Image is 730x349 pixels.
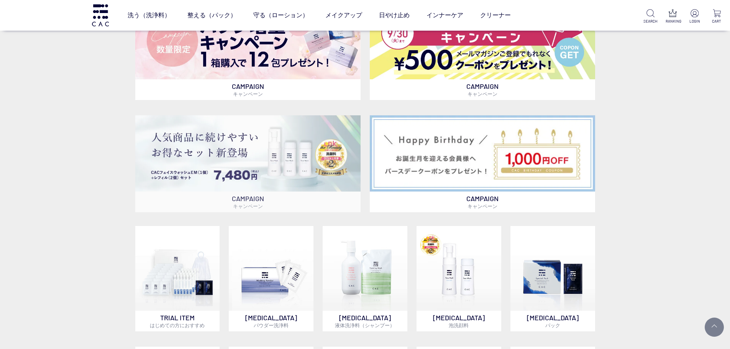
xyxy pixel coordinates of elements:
a: バースデークーポン バースデークーポン CAMPAIGNキャンペーン [370,115,595,212]
a: 守る（ローション） [253,5,308,26]
p: CAMPAIGN [370,79,595,100]
p: [MEDICAL_DATA] [510,311,595,331]
a: トライアルセット TRIAL ITEMはじめての方におすすめ [135,226,220,331]
p: LOGIN [687,18,702,24]
p: CAMPAIGN [135,192,361,212]
span: パウダー洗浄料 [254,322,289,328]
span: 泡洗顔料 [449,322,469,328]
span: キャンペーン [468,91,497,97]
img: バースデークーポン [370,115,595,192]
span: キャンペーン [233,203,263,209]
span: 液体洗浄料（シャンプー） [335,322,395,328]
a: 洗う（洗浄料） [128,5,171,26]
p: [MEDICAL_DATA] [229,311,313,331]
a: メイクアップ [325,5,362,26]
img: logo [91,4,110,26]
a: 泡洗顔料 [MEDICAL_DATA]泡洗顔料 [417,226,501,331]
img: 泡洗顔料 [417,226,501,311]
span: はじめての方におすすめ [150,322,205,328]
span: キャンペーン [468,203,497,209]
a: インナーケア [427,5,463,26]
p: TRIAL ITEM [135,311,220,331]
span: パック [545,322,560,328]
p: [MEDICAL_DATA] [417,311,501,331]
img: フェイスウォッシュ＋レフィル2個セット [135,115,361,192]
a: LOGIN [687,9,702,24]
p: CAMPAIGN [135,79,361,100]
a: 整える（パック） [187,5,236,26]
img: トライアルセット [135,226,220,311]
p: CART [710,18,724,24]
span: キャンペーン [233,91,263,97]
a: メルマガ会員募集 メルマガ会員募集 CAMPAIGNキャンペーン [370,3,595,100]
a: [MEDICAL_DATA]パック [510,226,595,331]
a: フェイスウォッシュ＋レフィル2個セット フェイスウォッシュ＋レフィル2個セット CAMPAIGNキャンペーン [135,115,361,212]
a: RANKING [666,9,680,24]
p: [MEDICAL_DATA] [323,311,407,331]
p: RANKING [666,18,680,24]
a: SEARCH [643,9,658,24]
a: パック増量キャンペーン パック増量キャンペーン CAMPAIGNキャンペーン [135,3,361,100]
a: CART [710,9,724,24]
a: [MEDICAL_DATA]液体洗浄料（シャンプー） [323,226,407,331]
a: [MEDICAL_DATA]パウダー洗浄料 [229,226,313,331]
a: 日やけ止め [379,5,410,26]
a: クリーナー [480,5,511,26]
p: SEARCH [643,18,658,24]
p: CAMPAIGN [370,192,595,212]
